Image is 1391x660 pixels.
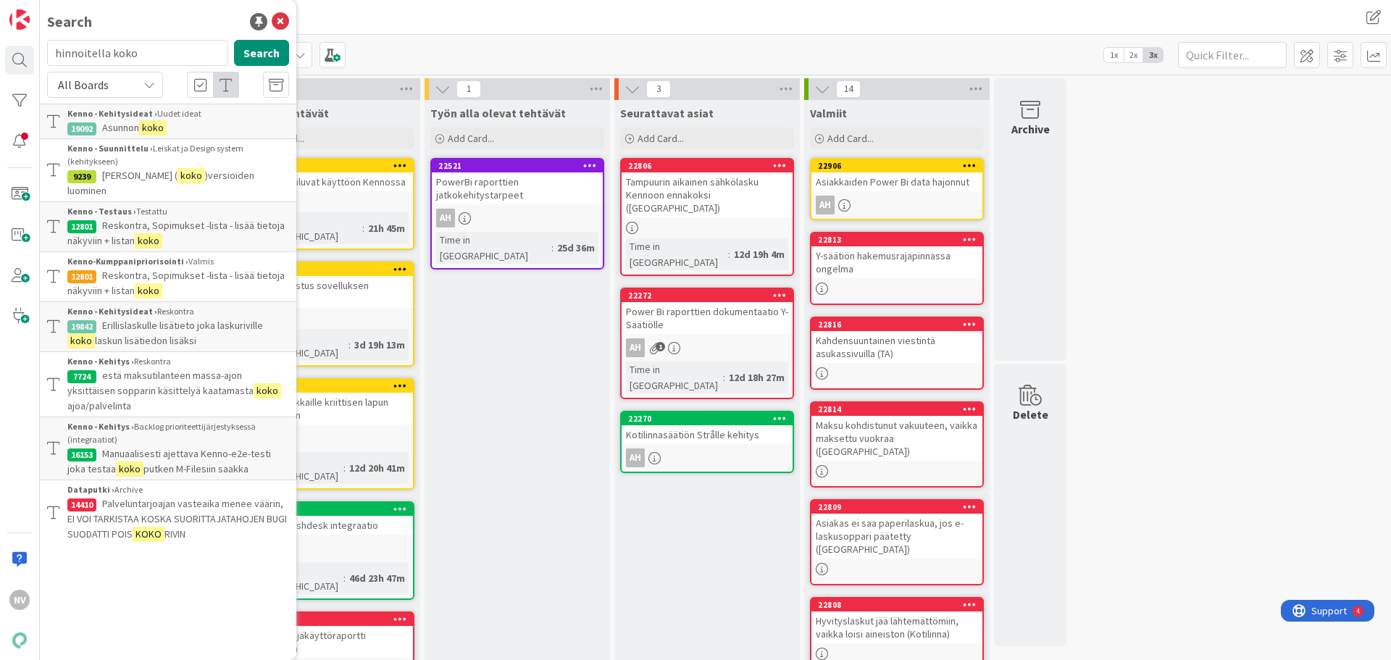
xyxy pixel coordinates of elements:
div: 22906 [811,159,982,172]
div: 22808Hyvityslaskut jää lähtemättömiin, vaikka loisi aineiston (Kotilinna) [811,598,982,643]
a: Dataputki ›Archive14410Palveluntarjoajan vasteaika menee väärin, EI VOI TARKISTAA KOSKA SUORITTAJ... [40,480,296,545]
mark: koko [139,120,167,135]
div: 23041 [242,159,413,172]
div: 22814 [811,403,982,416]
a: Kenno-Kumppanipriorisointi ›Valmis12801Reskontra, Sopimukset -lista - lisää tietoja näkyviin + li... [40,252,296,301]
div: Reskontra [67,355,289,368]
span: laskun lisätiedon lisäksi [95,334,196,347]
div: 22272 [628,291,793,301]
span: : [343,570,346,586]
div: 22813Y-säätiön hakemusrajapinnassa ongelma [811,233,982,278]
span: Add Card... [827,132,874,145]
div: AH [436,209,455,227]
b: Kenno - Kehitys › [67,421,134,432]
div: 23022 [242,263,413,276]
div: Leiskat ja Design system (kehitykseen) [67,142,289,168]
div: 22272 [622,289,793,302]
div: Asiakas ei saa paperilaskua, jos e-laskusoppari päätetty ([GEOGRAPHIC_DATA]) [811,514,982,559]
span: estä maksutilanteen massa-ajon yksittäisen sopparin käsittelyä kaatamasta [67,369,254,397]
div: Viesti Tarkastus sovelluksen käytöstä [242,276,413,308]
div: Time in [GEOGRAPHIC_DATA] [626,238,728,270]
div: AH [622,338,793,357]
span: Valmiit [810,106,847,120]
div: Markkinointiluvat käyttöön Kennossa [242,172,413,191]
div: 23041 [248,161,413,171]
span: Asunnon [102,121,139,134]
div: 14410 [67,498,96,511]
div: Y-säätiön hakemusrajapinnassa ongelma [811,246,982,278]
div: 25d 36m [554,240,598,256]
a: 22521PowerBi raporttien jatkokehitystarpeetAHTime in [GEOGRAPHIC_DATA]:25d 36m [430,158,604,270]
a: 22816Kahdensuuntainen viestintä asukassivuilla (TA) [810,317,984,390]
div: NV [9,590,30,610]
div: 23022 [248,264,413,275]
div: Search [47,11,92,33]
div: 22796Viestiä asiakkaille kriittisen lapun merkityksen [242,380,413,425]
div: 22272Power Bi raporttien dokumentaatio Y-Säätiölle [622,289,793,334]
div: 12d 18h 27m [725,369,788,385]
b: Kenno - Kehitys › [67,356,134,367]
a: Kenno - Kehitys ›Reskontra7724estä maksutilanteen massa-ajon yksittäisen sopparin käsittelyä kaat... [40,352,296,417]
mark: KOKO [133,527,164,542]
div: Tampuurin aikainen sähkölasku Kennoon ennakoksi ([GEOGRAPHIC_DATA]) [622,172,793,217]
b: Kenno - Suunnittelu › [67,143,153,154]
div: Y-Säätiö freshdesk integraatio [242,516,413,535]
a: Kenno - Testaus ›Testattu12801Reskontra, Sopimukset -lista - lisää tietoja näkyviin + listankoko [40,201,296,252]
div: 12d 19h 4m [730,246,788,262]
div: NV [242,539,413,558]
div: 22813 [811,233,982,246]
div: 22806 [628,161,793,171]
div: Asiakkaiden Power Bi data hajonnut [811,172,982,191]
a: 22806Tampuurin aikainen sähkölasku Kennoon ennakoksi ([GEOGRAPHIC_DATA])Time in [GEOGRAPHIC_DATA]... [620,158,794,276]
div: Valmis [67,255,289,268]
div: 16153 [67,448,96,461]
b: Kenno-Kumppanipriorisointi › [67,256,188,267]
div: 22814Maksu kohdistunut vakuuteen, vaikka maksettu vuokraa ([GEOGRAPHIC_DATA]) [811,403,982,461]
div: 22808 [818,600,982,610]
div: 22809 [811,501,982,514]
div: 22808 [811,598,982,611]
span: Palveluntarjoajan vasteaika menee väärin, EI VOI TARKISTAA KOSKA SUORITTAJATAHOJEN BUGI SUODATTI ... [67,497,287,540]
a: 22272Power Bi raporttien dokumentaatio Y-SäätiölleAHTime in [GEOGRAPHIC_DATA]:12d 18h 27m [620,288,794,399]
div: Time in [GEOGRAPHIC_DATA] [246,212,362,244]
div: Hyvityslaskut jää lähtemättömiin, vaikka loisi aineiston (Kotilinna) [811,611,982,643]
span: putken M-Filesiin saakka [143,462,248,475]
span: 3x [1143,48,1163,62]
span: : [728,246,730,262]
a: 22813Y-säätiön hakemusrajapinnassa ongelma [810,232,984,305]
span: Manuaalisesti ajettava Kenno-e2e-testi joka testaa [67,447,271,475]
span: : [551,240,554,256]
span: 1 [456,80,481,98]
div: 23022Viesti Tarkastus sovelluksen käytöstä [242,263,413,308]
div: 22270 [622,412,793,425]
div: AH [622,448,793,467]
button: Search [234,40,289,66]
div: 22814 [818,404,982,414]
div: 22278 [248,504,413,514]
div: Kahdensuuntainen viestintä asukassivuilla (TA) [811,331,982,363]
span: : [362,220,364,236]
div: 22906 [818,161,982,171]
div: 12d 20h 41m [346,460,409,476]
div: 22806 [622,159,793,172]
img: avatar [9,630,30,651]
a: 23041Markkinointiluvat käyttöön KennossaTime in [GEOGRAPHIC_DATA]:21h 45m [241,158,414,250]
span: Support [30,2,66,20]
div: 46d 23h 47m [346,570,409,586]
div: 22816Kahdensuuntainen viestintä asukassivuilla (TA) [811,318,982,363]
div: 22270 [628,414,793,424]
mark: koko [135,283,162,298]
input: Search for title... [47,40,228,66]
div: Time in [GEOGRAPHIC_DATA] [436,232,551,264]
span: Reskontra, Sopimukset -lista - lisää tietoja näkyviin + listan [67,219,285,247]
span: ajoa/palvelinta [67,399,131,412]
a: 22270Kotilinnasäätiön Strålle kehitysAH [620,411,794,473]
div: Archive [1011,120,1050,138]
div: Testattu [67,205,289,218]
div: 23041Markkinointiluvat käyttöön Kennossa [242,159,413,191]
span: RIVIN [164,527,185,540]
div: 22277 [242,613,413,626]
a: 23022Viesti Tarkastus sovelluksen käytöstäTime in [GEOGRAPHIC_DATA]:3d 19h 13m [241,262,414,367]
div: 22816 [811,318,982,331]
a: Kenno - Kehitys ›Backlog prioriteettijärjestyksessä (integraatiot)16153Manuaalisesti ajettava Ken... [40,417,296,480]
